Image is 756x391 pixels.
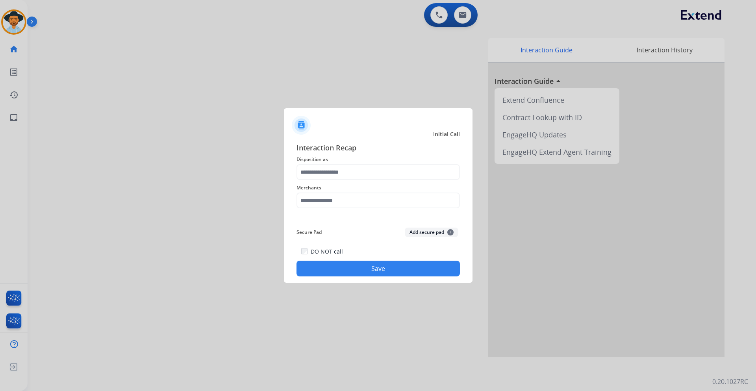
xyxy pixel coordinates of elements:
span: Merchants [296,183,460,193]
span: Disposition as [296,155,460,164]
button: Save [296,261,460,276]
label: DO NOT call [311,248,343,256]
span: + [447,229,454,235]
p: 0.20.1027RC [712,377,748,386]
span: Secure Pad [296,228,322,237]
img: contactIcon [292,116,311,135]
span: Interaction Recap [296,142,460,155]
button: Add secure pad+ [405,228,458,237]
span: Initial Call [433,130,460,138]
